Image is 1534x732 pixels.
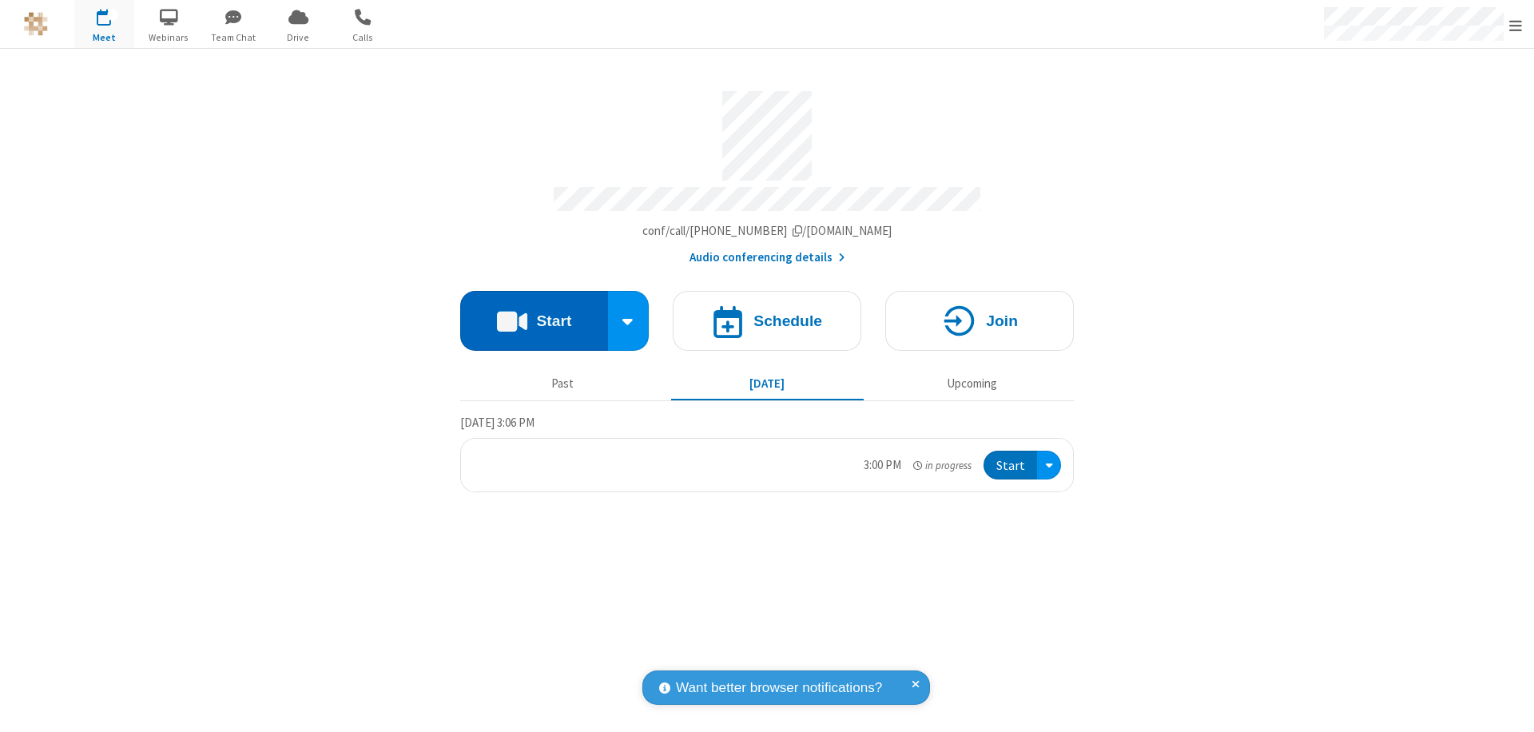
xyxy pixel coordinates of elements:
[671,368,864,399] button: [DATE]
[74,30,134,45] span: Meet
[642,222,892,241] button: Copy my meeting room linkCopy my meeting room link
[885,291,1074,351] button: Join
[204,30,264,45] span: Team Chat
[913,458,972,473] em: in progress
[876,368,1068,399] button: Upcoming
[460,415,535,430] span: [DATE] 3:06 PM
[536,313,571,328] h4: Start
[984,451,1037,480] button: Start
[642,223,892,238] span: Copy my meeting room link
[268,30,328,45] span: Drive
[139,30,199,45] span: Webinars
[1037,451,1061,480] div: Open menu
[460,413,1074,493] section: Today's Meetings
[864,456,901,475] div: 3:00 PM
[460,291,608,351] button: Start
[333,30,393,45] span: Calls
[467,368,659,399] button: Past
[753,313,822,328] h4: Schedule
[108,9,118,21] div: 1
[676,678,882,698] span: Want better browser notifications?
[986,313,1018,328] h4: Join
[690,249,845,267] button: Audio conferencing details
[460,79,1074,267] section: Account details
[673,291,861,351] button: Schedule
[608,291,650,351] div: Start conference options
[24,12,48,36] img: QA Selenium DO NOT DELETE OR CHANGE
